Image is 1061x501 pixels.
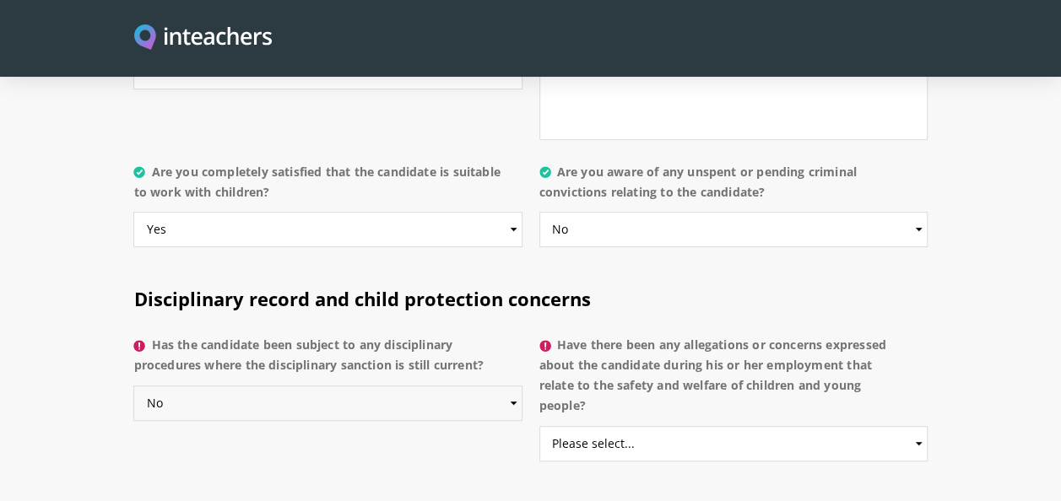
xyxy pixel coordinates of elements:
img: Inteachers [134,24,272,52]
span: Disciplinary record and child protection concerns [133,286,590,311]
label: Are you aware of any unspent or pending criminal convictions relating to the candidate? [539,162,928,213]
a: Visit this site's homepage [134,24,272,52]
label: Have there been any allegations or concerns expressed about the candidate during his or her emplo... [539,335,928,426]
label: Has the candidate been subject to any disciplinary procedures where the disciplinary sanction is ... [133,335,522,385]
label: Are you completely satisfied that the candidate is suitable to work with children? [133,162,522,213]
